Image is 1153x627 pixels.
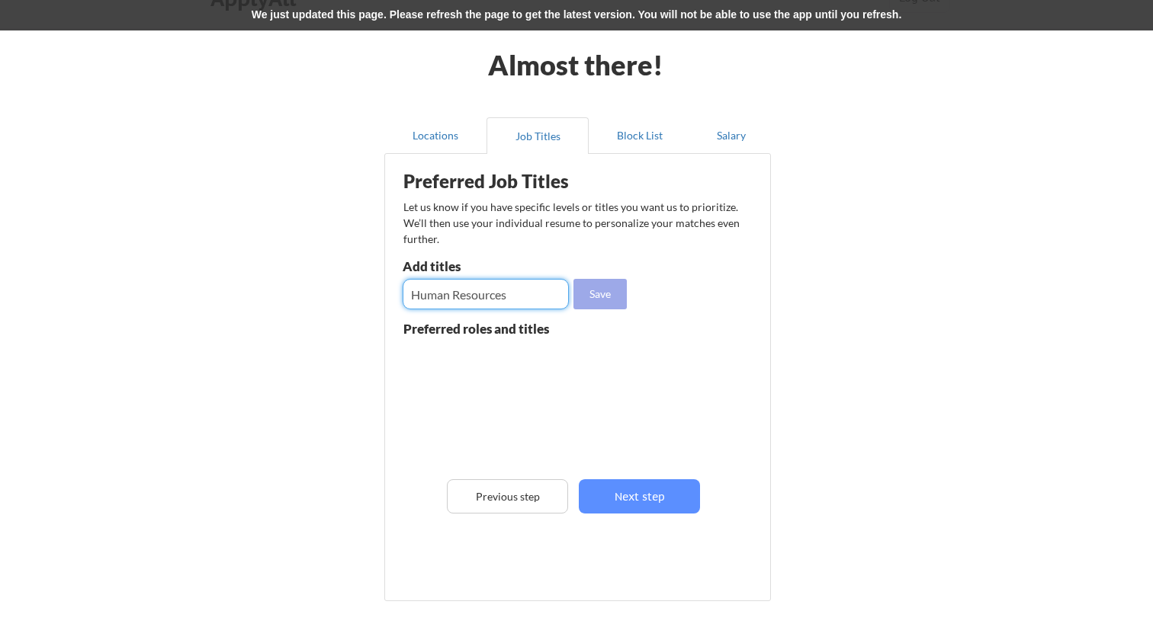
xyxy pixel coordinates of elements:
[579,479,700,513] button: Next step
[403,322,568,335] div: Preferred roles and titles
[403,199,741,247] div: Let us know if you have specific levels or titles you want us to prioritize. We’ll then use your ...
[403,260,565,273] div: Add titles
[403,172,596,190] div: Preferred Job Titles
[470,51,682,78] div: Almost there!
[384,117,487,154] button: Locations
[691,117,771,154] button: Salary
[589,117,691,154] button: Block List
[573,279,627,309] button: Save
[403,279,569,309] input: E.g. Senior Product Manager
[487,117,589,154] button: Job Titles
[447,479,568,513] button: Previous step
